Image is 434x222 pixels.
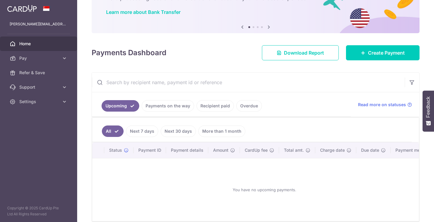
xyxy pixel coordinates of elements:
p: [PERSON_NAME][EMAIL_ADDRESS][PERSON_NAME][DOMAIN_NAME] [10,21,68,27]
th: Payment ID [134,142,166,158]
span: Settings [19,99,59,105]
a: Download Report [262,45,339,60]
span: Home [19,41,59,47]
span: Feedback [426,97,431,118]
button: Feedback - Show survey [423,90,434,132]
a: All [102,125,124,137]
a: Create Payment [346,45,420,60]
a: Next 7 days [126,125,158,137]
span: Read more on statuses [358,102,406,108]
span: Amount [213,147,228,153]
a: Learn more about Bank Transfer [106,9,181,15]
img: CardUp [7,5,37,12]
span: Download Report [284,49,324,56]
a: Overdue [236,100,262,112]
a: Recipient paid [197,100,234,112]
span: Pay [19,55,59,61]
span: Status [109,147,122,153]
a: Payments on the way [142,100,194,112]
a: More than 1 month [198,125,245,137]
input: Search by recipient name, payment id or reference [92,73,405,92]
a: Read more on statuses [358,102,412,108]
span: Charge date [320,147,345,153]
div: You have no upcoming payments. [99,163,429,216]
span: Create Payment [368,49,405,56]
h4: Payments Dashboard [92,47,166,58]
a: Next 30 days [161,125,196,137]
span: CardUp fee [245,147,268,153]
th: Payment details [166,142,208,158]
a: Upcoming [102,100,139,112]
span: Due date [361,147,379,153]
span: Total amt. [284,147,304,153]
span: Refer & Save [19,70,59,76]
span: Support [19,84,59,90]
